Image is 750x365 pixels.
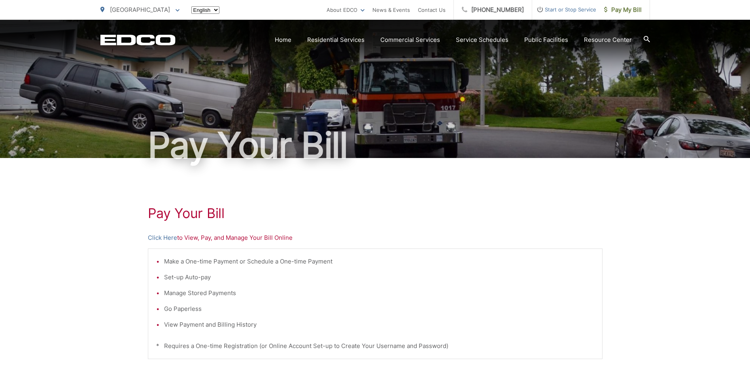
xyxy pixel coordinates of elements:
[100,126,650,165] h1: Pay Your Bill
[456,35,508,45] a: Service Schedules
[372,5,410,15] a: News & Events
[164,257,594,266] li: Make a One-time Payment or Schedule a One-time Payment
[100,34,176,45] a: EDCD logo. Return to the homepage.
[584,35,632,45] a: Resource Center
[604,5,642,15] span: Pay My Bill
[148,233,177,243] a: Click Here
[164,273,594,282] li: Set-up Auto-pay
[327,5,365,15] a: About EDCO
[164,288,594,298] li: Manage Stored Payments
[148,233,603,243] p: to View, Pay, and Manage Your Bill Online
[191,6,219,14] select: Select a language
[156,341,594,351] p: * Requires a One-time Registration (or Online Account Set-up to Create Your Username and Password)
[275,35,291,45] a: Home
[110,6,170,13] span: [GEOGRAPHIC_DATA]
[148,205,603,221] h1: Pay Your Bill
[307,35,365,45] a: Residential Services
[418,5,446,15] a: Contact Us
[380,35,440,45] a: Commercial Services
[164,320,594,329] li: View Payment and Billing History
[524,35,568,45] a: Public Facilities
[164,304,594,314] li: Go Paperless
